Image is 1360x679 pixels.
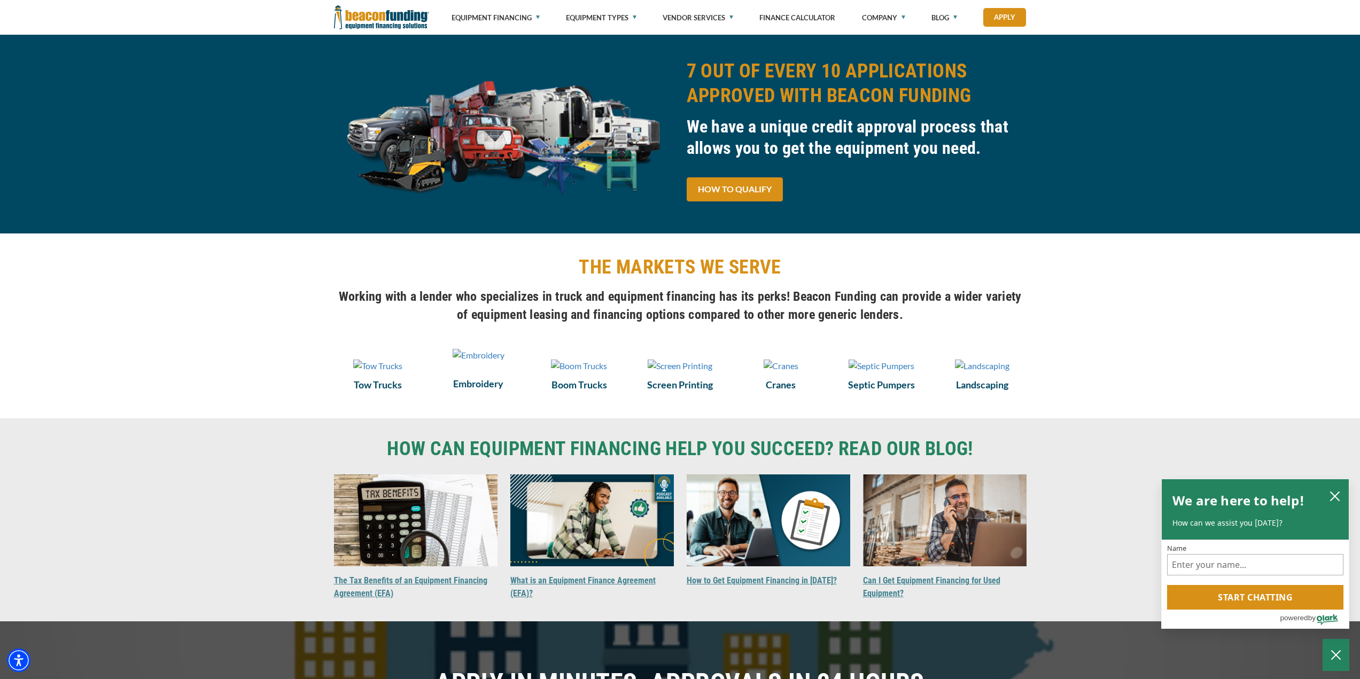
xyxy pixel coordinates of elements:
[453,349,504,362] img: Embroidery
[849,360,914,372] img: Septic Pumpers
[1280,611,1308,625] span: powered
[636,358,724,372] a: Screen Printing
[334,474,498,566] img: The Tax Benefits of an Equipment Financing Agreement (EFA)
[434,377,523,391] a: Embroidery
[535,378,624,392] a: Boom Trucks
[510,575,656,598] a: What is an Equipment Finance Agreement (EFA)?
[938,358,1027,372] a: Landscaping
[687,177,783,201] a: HOW TO QUALIFY
[1167,545,1343,552] label: Name
[983,8,1026,27] a: Apply
[510,474,674,566] img: What is an Equipment Finance Agreement (EFA)?
[7,649,30,672] div: Accessibility Menu
[648,360,712,372] img: Screen Printing
[737,358,825,372] a: Cranes
[687,474,850,566] img: How to Get Equipment Financing in 2025?
[1323,639,1349,671] button: Close Chatbox
[334,127,674,137] a: equipment collage
[687,59,1027,108] h2: 7 OUT OF EVERY 10 APPLICATIONS APPROVED WITH BEACON FUNDING
[737,378,825,392] a: Cranes
[863,474,1027,566] img: Can I Get Equipment Financing for Used Equipment?
[955,360,1009,372] img: Landscaping
[687,116,1027,159] h3: We have a unique credit approval process that allows you to get the equipment you need.
[837,378,926,392] a: Septic Pumpers
[1326,488,1343,503] button: close chatbox
[687,575,837,586] a: How to Get Equipment Financing in [DATE]?
[1167,585,1343,610] button: Start chatting
[938,378,1027,392] a: Landscaping
[636,378,724,392] a: Screen Printing
[334,358,422,372] a: Tow Trucks
[334,255,1027,279] h2: THE MARKETS WE SERVE
[863,575,1000,598] a: Can I Get Equipment Financing for Used Equipment?
[334,440,1027,458] a: HOW CAN EQUIPMENT FINANCING HELP YOU SUCCEED? READ OUR BLOG!
[1172,490,1304,511] h2: We are here to help!
[1167,554,1343,575] input: Name
[334,287,1027,324] h4: Working with a lender who specializes in truck and equipment financing has its perks! Beacon Fund...
[1161,479,1349,629] div: olark chatbox
[353,360,402,372] img: Tow Trucks
[434,358,523,371] a: Embroidery
[764,360,798,372] img: Cranes
[535,358,624,372] a: Boom Trucks
[551,360,607,372] img: Boom Trucks
[334,378,422,392] a: Tow Trucks
[334,59,674,209] img: equipment collage
[334,575,487,598] a: The Tax Benefits of an Equipment Financing Agreement (EFA)
[837,358,926,372] a: Septic Pumpers
[1172,518,1338,528] p: How can we assist you [DATE]?
[1308,611,1316,625] span: by
[1280,610,1349,628] a: Powered by Olark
